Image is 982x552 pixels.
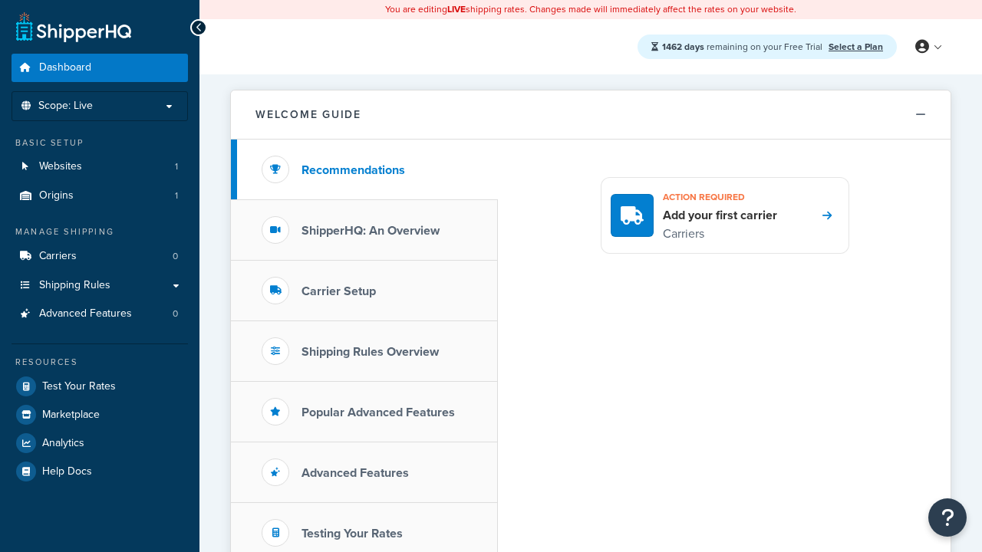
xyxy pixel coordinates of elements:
[12,356,188,369] div: Resources
[39,61,91,74] span: Dashboard
[12,242,188,271] li: Carriers
[12,153,188,181] li: Websites
[42,380,116,393] span: Test Your Rates
[12,271,188,300] a: Shipping Rules
[12,182,188,210] li: Origins
[302,466,409,480] h3: Advanced Features
[39,307,132,320] span: Advanced Features
[12,300,188,328] li: Advanced Features
[39,250,77,263] span: Carriers
[39,279,110,292] span: Shipping Rules
[255,109,361,120] h2: Welcome Guide
[302,284,376,298] h3: Carrier Setup
[662,40,825,54] span: remaining on your Free Trial
[12,300,188,328] a: Advanced Features0
[173,307,178,320] span: 0
[12,458,188,485] a: Help Docs
[662,40,704,54] strong: 1462 days
[12,153,188,181] a: Websites1
[12,429,188,457] a: Analytics
[829,40,883,54] a: Select a Plan
[39,160,82,173] span: Websites
[175,160,178,173] span: 1
[663,187,777,207] h3: Action required
[663,224,777,244] p: Carriers
[39,189,74,202] span: Origins
[12,401,188,429] a: Marketplace
[12,373,188,400] a: Test Your Rates
[175,189,178,202] span: 1
[12,54,188,82] a: Dashboard
[302,163,405,177] h3: Recommendations
[12,136,188,149] div: Basic Setup
[12,182,188,210] a: Origins1
[447,2,466,16] b: LIVE
[302,527,403,540] h3: Testing Your Rates
[42,437,84,450] span: Analytics
[928,498,967,537] button: Open Resource Center
[663,207,777,224] h4: Add your first carrier
[231,90,951,140] button: Welcome Guide
[302,224,440,238] h3: ShipperHQ: An Overview
[12,242,188,271] a: Carriers0
[173,250,178,263] span: 0
[12,225,188,238] div: Manage Shipping
[302,345,439,359] h3: Shipping Rules Overview
[42,409,100,422] span: Marketplace
[302,406,455,419] h3: Popular Advanced Features
[38,100,93,113] span: Scope: Live
[42,465,92,478] span: Help Docs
